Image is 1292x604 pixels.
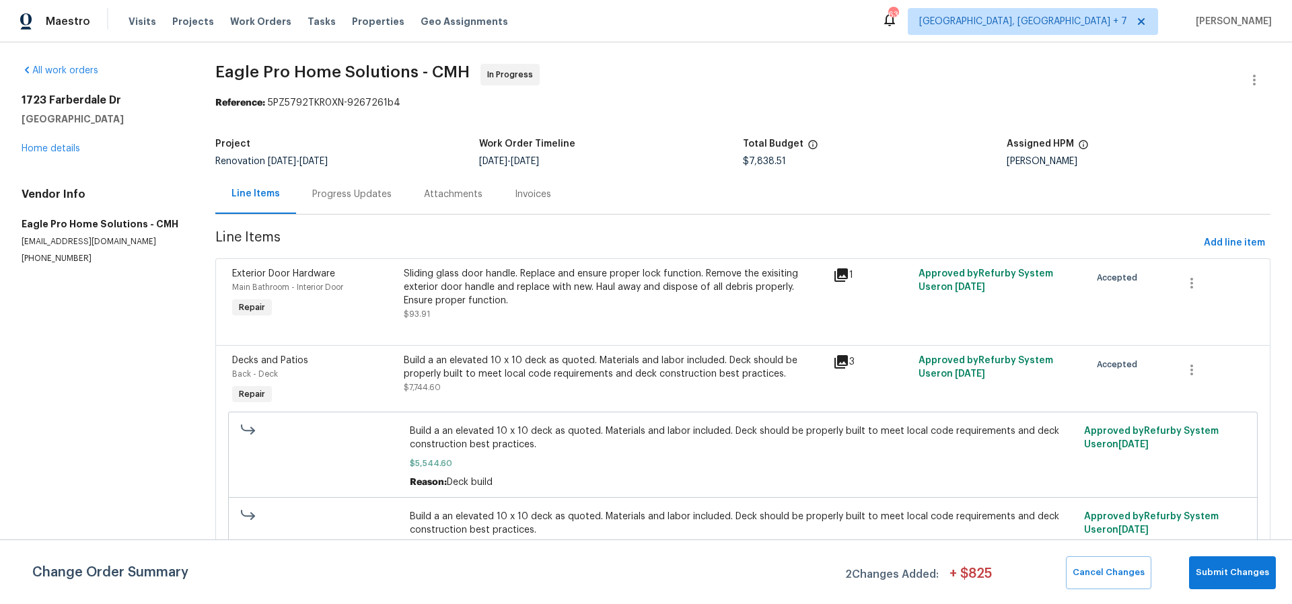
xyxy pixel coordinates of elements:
[1078,139,1089,157] span: The hpm assigned to this work order.
[845,562,939,589] span: 2 Changes Added:
[919,269,1053,292] span: Approved by Refurby System User on
[1190,15,1272,28] span: [PERSON_NAME]
[215,98,265,108] b: Reference:
[129,15,156,28] span: Visits
[232,356,308,365] span: Decks and Patios
[352,15,404,28] span: Properties
[1198,231,1270,256] button: Add line item
[231,187,280,200] div: Line Items
[22,144,80,153] a: Home details
[743,139,803,149] h5: Total Budget
[215,96,1270,110] div: 5PZ5792TKR0XN-9267261b4
[312,188,392,201] div: Progress Updates
[515,188,551,201] div: Invoices
[22,236,183,248] p: [EMAIL_ADDRESS][DOMAIN_NAME]
[949,567,992,589] span: + $ 825
[1084,512,1219,535] span: Approved by Refurby System User on
[299,157,328,166] span: [DATE]
[410,424,1077,451] span: Build a an elevated 10 x 10 deck as quoted. Materials and labor included. Deck should be properly...
[1007,157,1270,166] div: [PERSON_NAME]
[1204,235,1265,252] span: Add line item
[1118,440,1149,449] span: [DATE]
[308,17,336,26] span: Tasks
[215,231,1198,256] span: Line Items
[479,157,507,166] span: [DATE]
[404,310,430,318] span: $93.91
[410,510,1077,537] span: Build a an elevated 10 x 10 deck as quoted. Materials and labor included. Deck should be properly...
[22,253,183,264] p: [PHONE_NUMBER]
[955,282,985,292] span: [DATE]
[743,157,786,166] span: $7,838.51
[215,139,250,149] h5: Project
[234,387,271,401] span: Repair
[487,68,538,81] span: In Progress
[410,478,447,487] span: Reason:
[833,354,910,370] div: 3
[268,157,328,166] span: -
[833,267,910,283] div: 1
[447,478,493,487] span: Deck build
[955,369,985,379] span: [DATE]
[22,66,98,75] a: All work orders
[32,556,188,589] span: Change Order Summary
[919,15,1127,28] span: [GEOGRAPHIC_DATA], [GEOGRAPHIC_DATA] + 7
[404,267,824,307] div: Sliding glass door handle. Replace and ensure proper lock function. Remove the exisiting exterior...
[1066,556,1151,589] button: Cancel Changes
[404,383,441,391] span: $7,744.60
[511,157,539,166] span: [DATE]
[232,269,335,278] span: Exterior Door Hardware
[215,64,470,80] span: Eagle Pro Home Solutions - CMH
[404,354,824,381] div: Build a an elevated 10 x 10 deck as quoted. Materials and labor included. Deck should be properly...
[410,457,1077,470] span: $5,544.60
[919,356,1053,379] span: Approved by Refurby System User on
[1097,358,1143,371] span: Accepted
[888,8,898,22] div: 63
[1084,426,1219,449] span: Approved by Refurby System User on
[22,217,183,231] h5: Eagle Pro Home Solutions - CMH
[421,15,508,28] span: Geo Assignments
[234,301,271,314] span: Repair
[1097,271,1143,285] span: Accepted
[232,283,343,291] span: Main Bathroom - Interior Door
[22,112,183,126] h5: [GEOGRAPHIC_DATA]
[22,93,183,107] h2: 1723 Farberdale Dr
[1073,565,1145,580] span: Cancel Changes
[232,370,278,378] span: Back - Deck
[1007,139,1074,149] h5: Assigned HPM
[230,15,291,28] span: Work Orders
[479,157,539,166] span: -
[808,139,818,157] span: The total cost of line items that have been proposed by Opendoor. This sum includes line items th...
[1196,565,1269,580] span: Submit Changes
[1189,556,1276,589] button: Submit Changes
[46,15,90,28] span: Maestro
[424,188,482,201] div: Attachments
[268,157,296,166] span: [DATE]
[1118,525,1149,535] span: [DATE]
[479,139,575,149] h5: Work Order Timeline
[22,188,183,201] h4: Vendor Info
[215,157,328,166] span: Renovation
[172,15,214,28] span: Projects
